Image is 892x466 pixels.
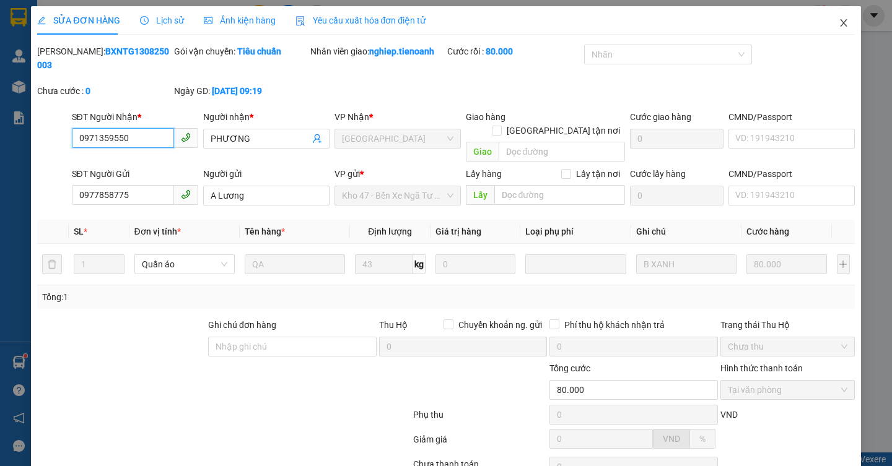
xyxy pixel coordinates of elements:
div: SĐT Người Nhận [72,110,198,124]
div: Người nhận [203,110,330,124]
span: picture [204,16,212,25]
input: 0 [435,254,516,274]
div: Giảm giá [412,433,549,454]
span: Giao [466,142,499,162]
b: Tiêu chuẩn [237,46,281,56]
span: phone [181,189,191,199]
span: close [839,18,849,28]
span: VP Nhận [334,112,369,122]
span: Lấy hàng [466,169,502,179]
div: VP gửi [334,167,461,181]
span: Ảnh kiện hàng [204,15,276,25]
div: SĐT Người Gửi [72,167,198,181]
span: HD1308250003 - [61,49,144,82]
span: % [699,434,706,444]
div: Gói vận chuyển: [174,45,308,58]
label: Cước lấy hàng [630,169,686,179]
input: Dọc đường [499,142,625,162]
input: Cước lấy hàng [630,186,724,205]
div: Tổng: 1 [42,290,345,304]
span: Giao hàng [466,112,505,122]
button: Close [826,6,861,41]
input: Ghi Chú [636,254,737,274]
span: Chưa thu [728,337,847,356]
input: VD: Bàn, Ghế [245,254,345,274]
div: [PERSON_NAME]: [37,45,172,72]
div: Người gửi [203,167,330,181]
span: VND [720,410,738,420]
strong: Nhận: [18,89,157,156]
span: Vân - 0362925160 [61,36,142,46]
div: Nhân viên giao: [310,45,445,58]
span: Hòa Đông [342,129,453,148]
b: 80.000 [486,46,513,56]
span: VND [663,434,680,444]
span: Thu Hộ [379,320,408,330]
div: Chưa cước : [37,84,172,98]
span: Lấy tận nơi [571,167,625,181]
span: SL [74,227,84,236]
span: SỬA ĐƠN HÀNG [37,15,120,25]
b: 0 [85,86,90,96]
span: Định lượng [368,227,412,236]
span: Cước hàng [746,227,789,236]
input: 0 [746,254,827,274]
div: CMND/Passport [728,110,855,124]
div: CMND/Passport [728,167,855,181]
button: delete [42,254,62,274]
span: Gửi: [61,7,181,33]
div: Trạng thái Thu Hộ [720,318,855,332]
span: Giá trị hàng [435,227,481,236]
input: Ghi chú đơn hàng [208,337,377,356]
b: nghiep.tienoanh [369,46,434,56]
th: Loại phụ phí [520,220,631,244]
span: Quần áo [142,255,227,274]
label: Cước giao hàng [630,112,691,122]
span: 08:32:38 [DATE] [72,71,144,82]
span: Yêu cầu xuất hóa đơn điện tử [295,15,426,25]
span: [GEOGRAPHIC_DATA] [61,20,181,33]
span: Kho 47 - Bến Xe Ngã Tư Ga [342,186,453,205]
span: Phí thu hộ khách nhận trả [559,318,670,332]
img: icon [295,16,305,26]
span: Chuyển khoản ng. gửi [453,318,547,332]
button: plus [837,254,850,274]
input: Cước giao hàng [630,129,724,149]
span: phone [181,132,191,142]
span: Đơn vị tính [134,227,181,236]
div: Cước rồi : [447,45,582,58]
span: user-add [312,134,322,144]
span: [GEOGRAPHIC_DATA] tận nơi [502,124,625,137]
span: kg [413,254,426,274]
div: Phụ thu [412,408,549,429]
span: Lịch sử [140,15,184,25]
span: Tổng cước [549,363,590,373]
span: Tại văn phòng [728,381,847,399]
div: Ngày GD: [174,84,308,98]
label: Hình thức thanh toán [720,363,803,373]
label: Ghi chú đơn hàng [208,320,276,330]
span: Tên hàng [245,227,285,236]
input: Dọc đường [494,185,625,205]
span: clock-circle [140,16,149,25]
th: Ghi chú [631,220,741,244]
span: nghiep.tienoanh - In: [61,60,144,82]
span: Lấy [466,185,494,205]
span: edit [37,16,46,25]
b: [DATE] 09:19 [212,86,262,96]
